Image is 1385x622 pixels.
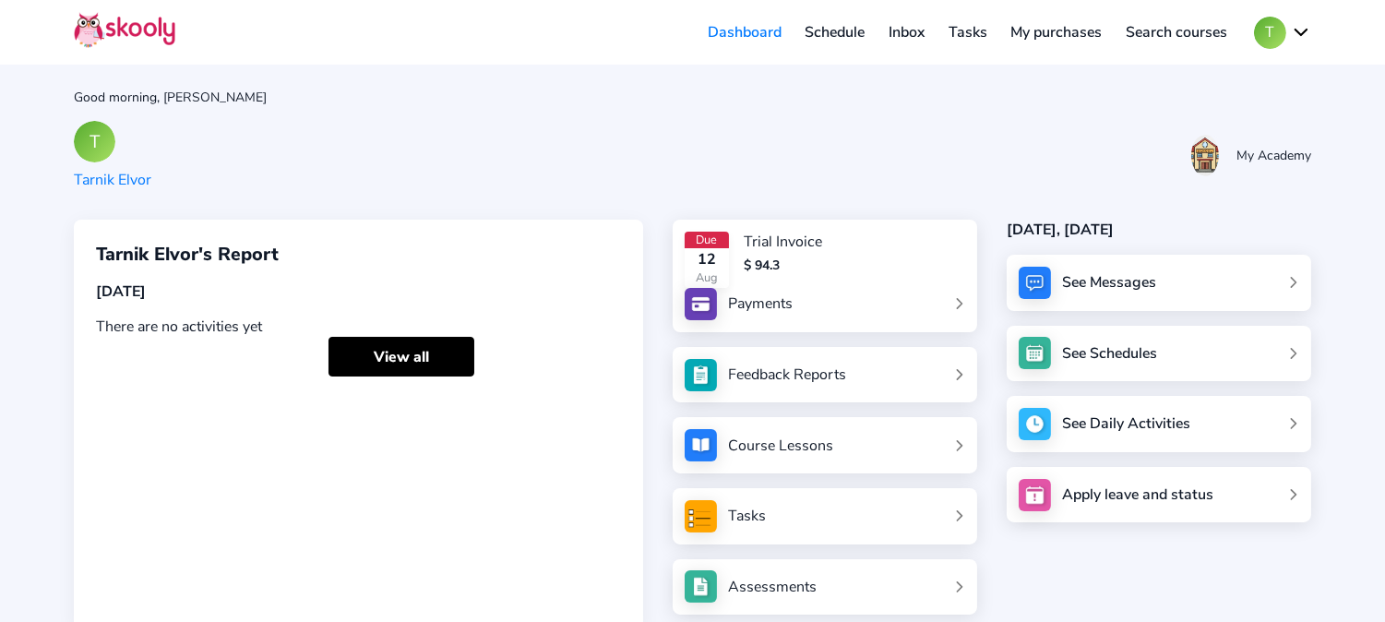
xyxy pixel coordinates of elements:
[744,257,822,274] div: $ 94.3
[96,281,621,302] div: [DATE]
[1191,135,1219,176] img: 20210604070037483498052728884623N8pZ9uhzYT8rBJoFur.jpg
[937,18,999,47] a: Tasks
[685,570,965,603] a: Assessments
[728,577,817,597] div: Assessments
[685,359,717,391] img: see_atten.jpg
[1019,337,1051,369] img: schedule.jpg
[1019,267,1051,299] img: messages.jpg
[74,12,175,48] img: Skooly
[685,500,965,532] a: Tasks
[728,293,793,314] div: Payments
[1114,18,1239,47] a: Search courses
[685,249,730,269] div: 12
[685,359,965,391] a: Feedback Reports
[1063,484,1214,505] div: Apply leave and status
[685,429,965,461] a: Course Lessons
[1063,272,1157,293] div: See Messages
[685,500,717,532] img: tasksForMpWeb.png
[744,232,822,252] div: Trial Invoice
[998,18,1114,47] a: My purchases
[328,337,474,377] a: View all
[877,18,937,47] a: Inbox
[728,365,846,385] div: Feedback Reports
[1063,343,1158,364] div: See Schedules
[1007,396,1311,452] a: See Daily Activities
[794,18,878,47] a: Schedule
[1254,17,1311,49] button: Tchevron down outline
[728,436,833,456] div: Course Lessons
[74,170,151,190] div: Tarnik Elvor
[696,18,794,47] a: Dashboard
[685,288,965,320] a: Payments
[96,242,279,267] span: Tarnik Elvor's Report
[685,570,717,603] img: assessments.jpg
[728,506,766,526] div: Tasks
[96,317,621,337] div: There are no activities yet
[1019,479,1051,511] img: apply_leave.jpg
[74,121,115,162] div: T
[685,232,730,248] div: Due
[74,89,1311,106] div: Good morning, [PERSON_NAME]
[1019,408,1051,440] img: activity.jpg
[685,269,730,286] div: Aug
[1007,220,1311,240] div: [DATE], [DATE]
[685,288,717,320] img: payments.jpg
[1236,147,1311,164] div: My Academy
[1007,326,1311,382] a: See Schedules
[685,429,717,461] img: courses.jpg
[1007,467,1311,523] a: Apply leave and status
[1063,413,1191,434] div: See Daily Activities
